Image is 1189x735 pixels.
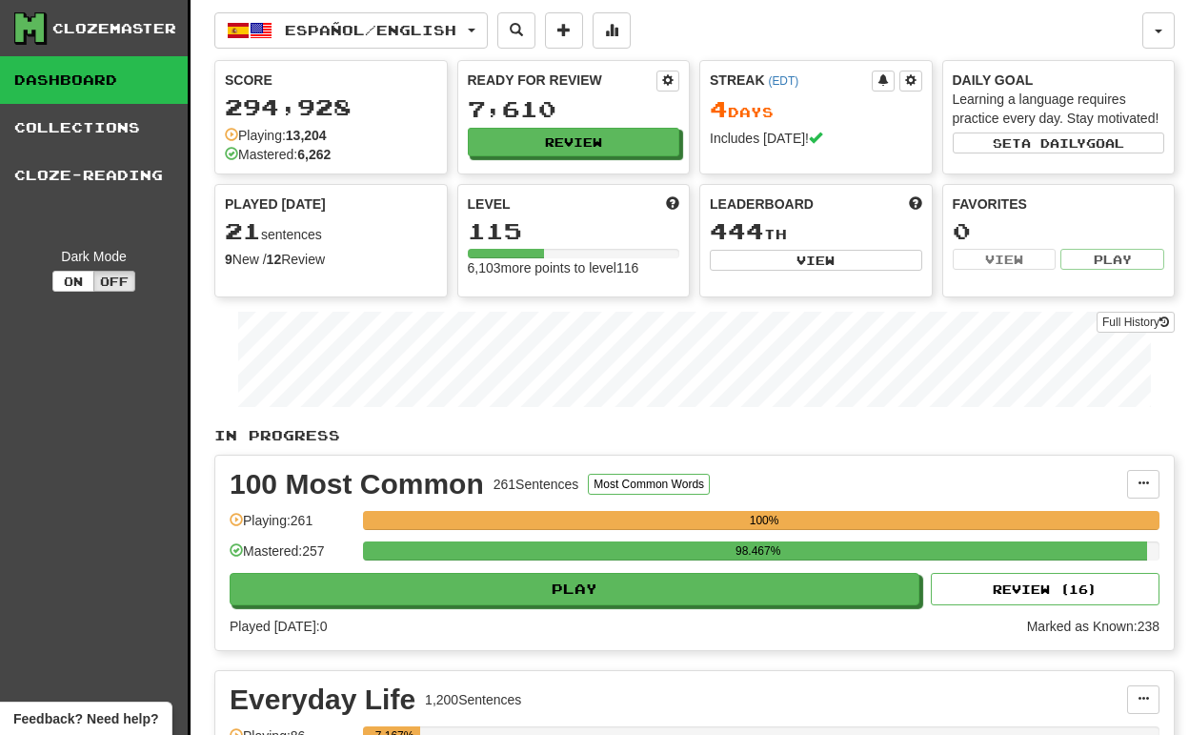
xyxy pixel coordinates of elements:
div: Mastered: 257 [230,541,353,573]
div: Playing: 261 [230,511,353,542]
div: Favorites [953,194,1165,214]
strong: 9 [225,252,232,267]
strong: 13,204 [286,128,327,143]
button: View [953,249,1057,270]
div: New / Review [225,250,437,269]
strong: 12 [267,252,282,267]
div: 6,103 more points to level 116 [468,258,680,277]
span: 4 [710,95,728,122]
div: 0 [953,219,1165,243]
button: View [710,250,922,271]
div: Ready for Review [468,71,657,90]
div: Daily Goal [953,71,1165,90]
div: Everyday Life [230,685,415,714]
p: In Progress [214,426,1175,445]
div: Dark Mode [14,247,173,266]
span: Played [DATE] [225,194,326,214]
a: Full History [1097,312,1175,333]
button: Add sentence to collection [545,12,583,49]
div: Playing: [225,126,327,145]
button: More stats [593,12,631,49]
div: Learning a language requires practice every day. Stay motivated! [953,90,1165,128]
div: Streak [710,71,872,90]
div: 7,610 [468,97,680,121]
div: Score [225,71,437,90]
button: Review (16) [931,573,1159,605]
div: Marked as Known: 238 [1027,617,1159,636]
button: Play [230,573,919,605]
button: On [52,271,94,292]
div: 294,928 [225,95,437,119]
div: sentences [225,219,437,244]
strong: 6,262 [297,147,331,162]
div: 100% [369,511,1159,530]
span: Leaderboard [710,194,814,214]
span: Open feedback widget [13,709,158,728]
div: Clozemaster [52,19,176,38]
button: Most Common Words [588,474,710,495]
span: Level [468,194,511,214]
span: Played [DATE]: 0 [230,619,327,634]
span: a daily [1021,136,1086,150]
span: Español / English [285,22,456,38]
div: Includes [DATE]! [710,129,922,148]
button: Off [93,271,135,292]
span: 21 [225,217,261,244]
a: (EDT) [768,74,798,88]
button: Play [1060,249,1164,270]
span: This week in points, UTC [909,194,922,214]
div: 261 Sentences [494,475,579,494]
button: Review [468,128,680,156]
div: Day s [710,97,922,122]
button: Español/English [214,12,488,49]
div: th [710,219,922,244]
button: Seta dailygoal [953,133,1165,153]
div: Mastered: [225,145,331,164]
span: Score more points to level up [666,194,679,214]
div: 115 [468,219,680,243]
span: 444 [710,217,764,244]
div: 98.467% [369,541,1147,561]
div: 1,200 Sentences [425,690,521,709]
button: Search sentences [497,12,535,49]
div: 100 Most Common [230,470,484,499]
